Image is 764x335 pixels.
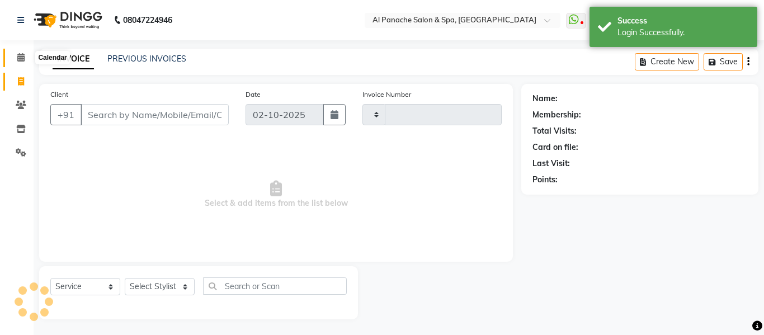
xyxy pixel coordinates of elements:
div: Points: [532,174,558,186]
label: Date [246,89,261,100]
input: Search by Name/Mobile/Email/Code [81,104,229,125]
div: Card on file: [532,141,578,153]
div: Total Visits: [532,125,577,137]
a: PREVIOUS INVOICES [107,54,186,64]
div: Login Successfully. [617,27,749,39]
button: Create New [635,53,699,70]
b: 08047224946 [123,4,172,36]
img: logo [29,4,105,36]
div: Success [617,15,749,27]
div: Membership: [532,109,581,121]
div: Calendar [35,51,69,64]
label: Invoice Number [362,89,411,100]
input: Search or Scan [203,277,347,295]
button: +91 [50,104,82,125]
div: Last Visit: [532,158,570,169]
span: Select & add items from the list below [50,139,502,251]
label: Client [50,89,68,100]
div: Name: [532,93,558,105]
button: Save [704,53,743,70]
